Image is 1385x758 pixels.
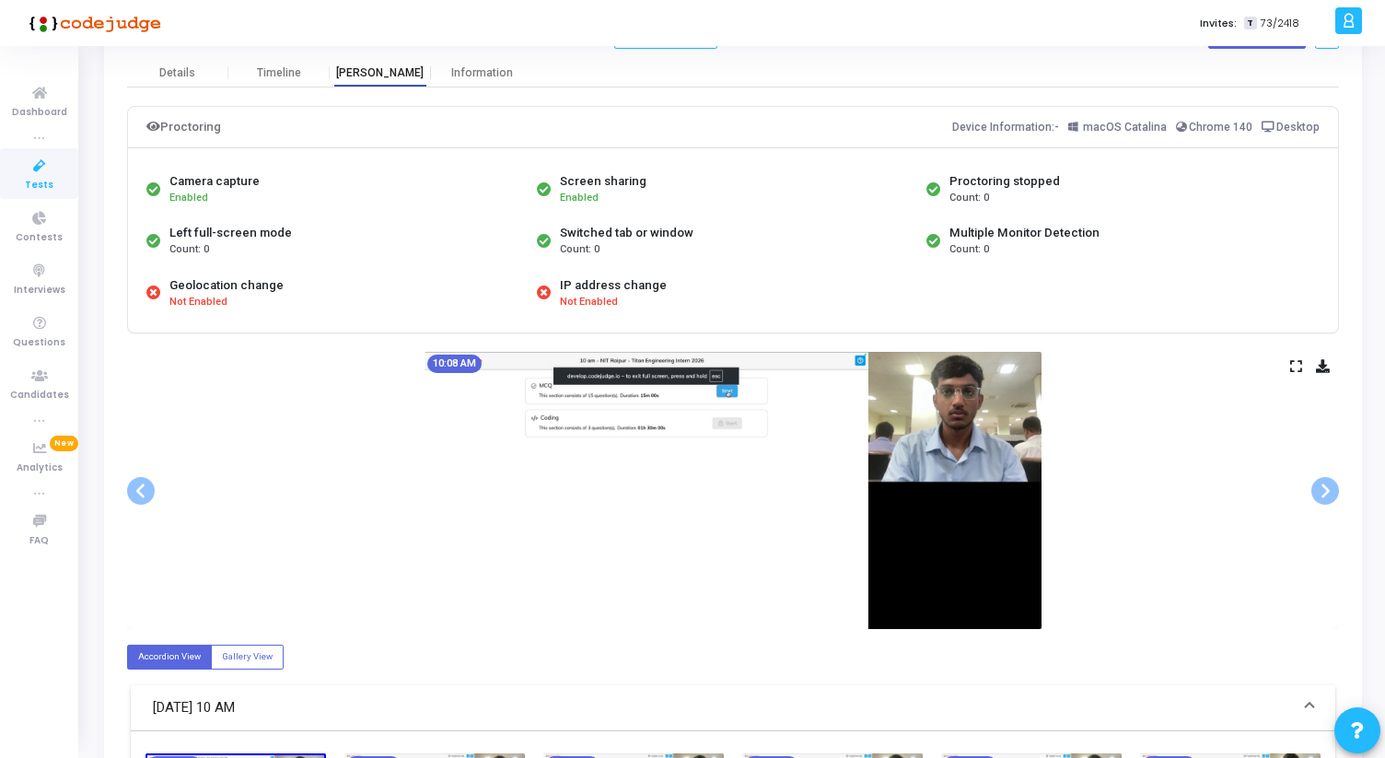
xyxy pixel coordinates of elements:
mat-expansion-panel-header: [DATE] 10 AM [131,685,1335,731]
div: Switched tab or window [560,224,693,242]
span: Not Enabled [560,295,618,310]
span: Count: 0 [560,242,599,258]
div: [PERSON_NAME] [330,66,431,80]
label: Gallery View [211,645,284,670]
span: Not Enabled [169,295,227,310]
span: Count: 0 [949,191,989,206]
span: Count: 0 [169,242,209,258]
mat-chip: 10:08 AM [427,355,482,373]
span: Desktop [1276,121,1320,134]
span: New [50,436,78,451]
div: IP address change [560,276,667,295]
span: Chrome 140 [1189,121,1252,134]
span: macOS Catalina [1083,121,1167,134]
div: Details [159,66,195,80]
div: Multiple Monitor Detection [949,224,1100,242]
span: Count: 0 [949,242,989,258]
div: Camera capture [169,172,260,191]
span: Contests [16,230,63,246]
img: screenshot-1758602314304.jpeg [425,352,1042,629]
mat-panel-title: [DATE] 10 AM [153,697,1291,718]
div: Proctoring stopped [949,172,1060,191]
span: FAQ [29,533,49,549]
div: Device Information:- [952,116,1321,138]
span: Analytics [17,461,63,476]
span: Candidates [10,388,69,403]
span: Interviews [14,283,65,298]
span: Enabled [560,192,599,204]
span: Tests [25,178,53,193]
span: Dashboard [12,105,67,121]
span: 73/2418 [1261,16,1299,31]
img: logo [23,5,161,41]
div: Timeline [257,66,301,80]
label: Invites: [1200,16,1237,31]
div: Proctoring [146,116,221,138]
div: Screen sharing [560,172,646,191]
label: Accordion View [127,645,212,670]
div: Information [431,66,532,80]
div: Left full-screen mode [169,224,292,242]
div: Geolocation change [169,276,284,295]
span: Questions [13,335,65,351]
span: T [1244,17,1256,30]
span: Enabled [169,192,208,204]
